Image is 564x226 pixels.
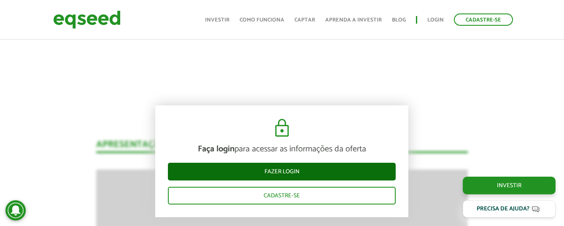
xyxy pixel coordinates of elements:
[168,187,396,204] a: Cadastre-se
[463,177,556,194] a: Investir
[272,118,292,138] img: cadeado.svg
[240,17,284,23] a: Como funciona
[198,142,235,156] strong: Faça login
[454,13,513,26] a: Cadastre-se
[168,144,396,154] p: para acessar as informações da oferta
[168,163,396,180] a: Fazer login
[294,17,315,23] a: Captar
[427,17,444,23] a: Login
[392,17,406,23] a: Blog
[53,8,121,31] img: EqSeed
[325,17,382,23] a: Aprenda a investir
[205,17,229,23] a: Investir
